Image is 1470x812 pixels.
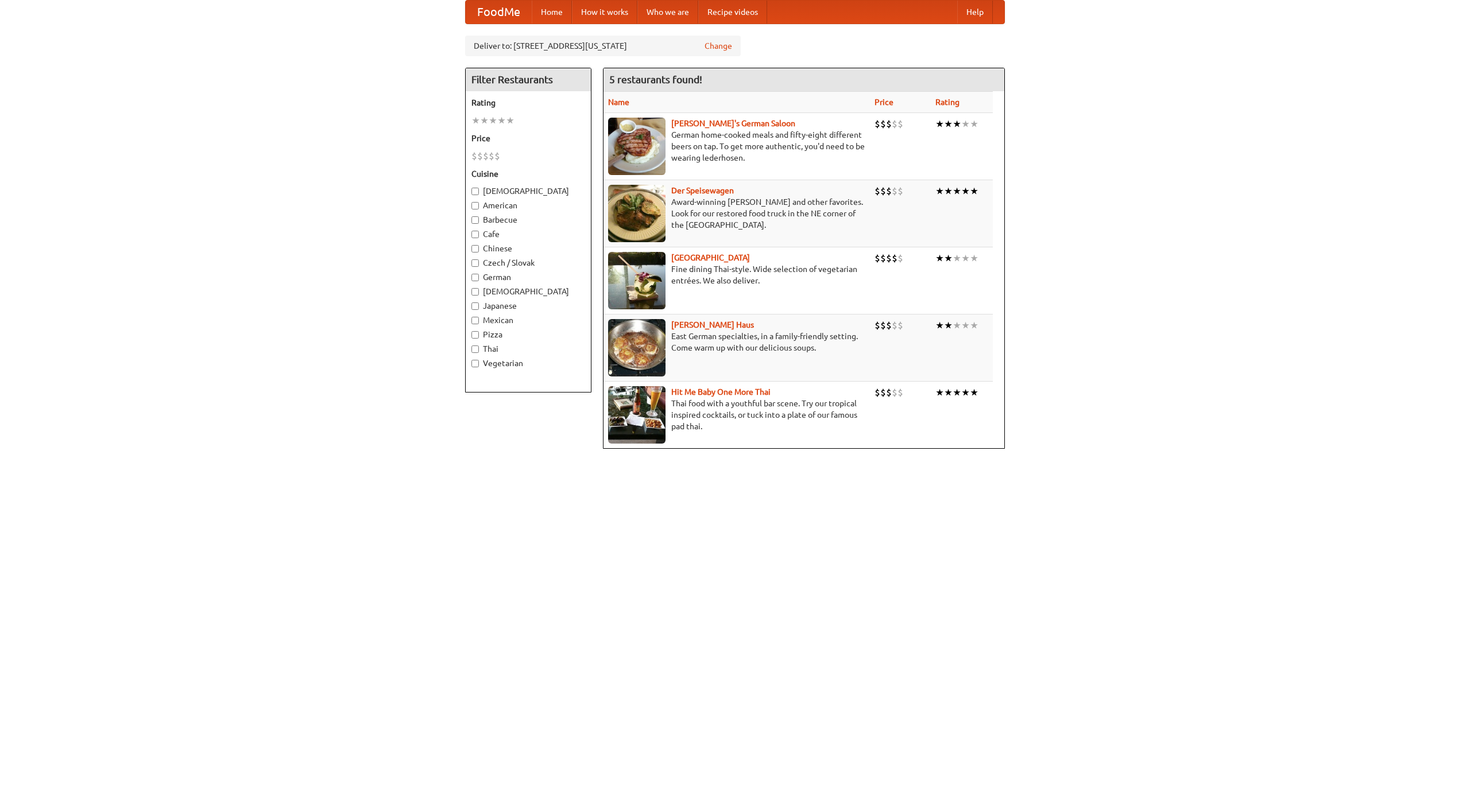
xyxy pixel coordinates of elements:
[471,314,585,326] label: Mexican
[471,300,585,312] label: Japanese
[497,114,506,127] li: ★
[892,386,898,399] li: $
[892,118,898,130] li: $
[477,150,483,162] li: $
[471,358,585,369] label: Vegetarian
[471,243,585,254] label: Chinese
[880,118,886,130] li: $
[880,386,886,399] li: $
[961,118,970,130] li: ★
[953,118,961,130] li: ★
[572,1,637,24] a: How it works
[953,252,961,265] li: ★
[886,118,892,130] li: $
[944,118,953,130] li: ★
[961,252,970,265] li: ★
[471,202,479,209] input: American
[466,1,532,24] a: FoodMe
[471,133,585,144] h5: Price
[935,118,944,130] li: ★
[875,98,893,107] a: Price
[489,114,497,127] li: ★
[471,216,479,224] input: Barbecue
[671,186,734,195] b: Der Speisewagen
[898,386,903,399] li: $
[608,185,666,242] img: speisewagen.jpg
[898,118,903,130] li: $
[471,274,479,281] input: German
[608,98,629,107] a: Name
[953,185,961,197] li: ★
[705,40,732,52] a: Change
[471,286,585,297] label: [DEMOGRAPHIC_DATA]
[471,114,480,127] li: ★
[471,302,479,310] input: Japanese
[471,271,585,283] label: German
[471,185,585,197] label: [DEMOGRAPHIC_DATA]
[875,252,880,265] li: $
[880,319,886,332] li: $
[465,36,741,56] div: Deliver to: [STREET_ADDRESS][US_STATE]
[970,252,978,265] li: ★
[875,118,880,130] li: $
[970,185,978,197] li: ★
[608,263,865,286] p: Fine dining Thai-style. Wide selection of vegetarian entrées. We also deliver.
[886,252,892,265] li: $
[506,114,514,127] li: ★
[898,185,903,197] li: $
[608,252,666,309] img: satay.jpg
[494,150,500,162] li: $
[892,185,898,197] li: $
[671,387,771,397] a: Hit Me Baby One More Thai
[471,259,479,267] input: Czech / Slovak
[466,68,591,91] h4: Filter Restaurants
[944,319,953,332] li: ★
[944,252,953,265] li: ★
[698,1,767,24] a: Recipe videos
[471,329,585,340] label: Pizza
[892,252,898,265] li: $
[471,257,585,269] label: Czech / Slovak
[637,1,698,24] a: Who we are
[471,360,479,367] input: Vegetarian
[471,188,479,195] input: [DEMOGRAPHIC_DATA]
[608,386,666,444] img: babythai.jpg
[532,1,572,24] a: Home
[671,253,750,262] a: [GEOGRAPHIC_DATA]
[935,98,960,107] a: Rating
[944,185,953,197] li: ★
[471,317,479,324] input: Mexican
[471,331,479,339] input: Pizza
[953,319,961,332] li: ★
[935,386,944,399] li: ★
[471,231,479,238] input: Cafe
[953,386,961,399] li: ★
[886,185,892,197] li: $
[970,386,978,399] li: ★
[886,319,892,332] li: $
[671,320,754,329] a: [PERSON_NAME] Haus
[880,252,886,265] li: $
[961,319,970,332] li: ★
[480,114,489,127] li: ★
[471,214,585,226] label: Barbecue
[483,150,489,162] li: $
[935,185,944,197] li: ★
[875,319,880,332] li: $
[471,97,585,108] h5: Rating
[970,118,978,130] li: ★
[892,319,898,332] li: $
[608,319,666,376] img: kohlhaus.jpg
[961,185,970,197] li: ★
[935,252,944,265] li: ★
[471,288,479,296] input: [DEMOGRAPHIC_DATA]
[935,319,944,332] li: ★
[608,129,865,164] p: German home-cooked meals and fifty-eight different beers on tap. To get more authentic, you'd nee...
[671,119,795,128] a: [PERSON_NAME]'s German Saloon
[471,168,585,180] h5: Cuisine
[608,118,666,175] img: esthers.jpg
